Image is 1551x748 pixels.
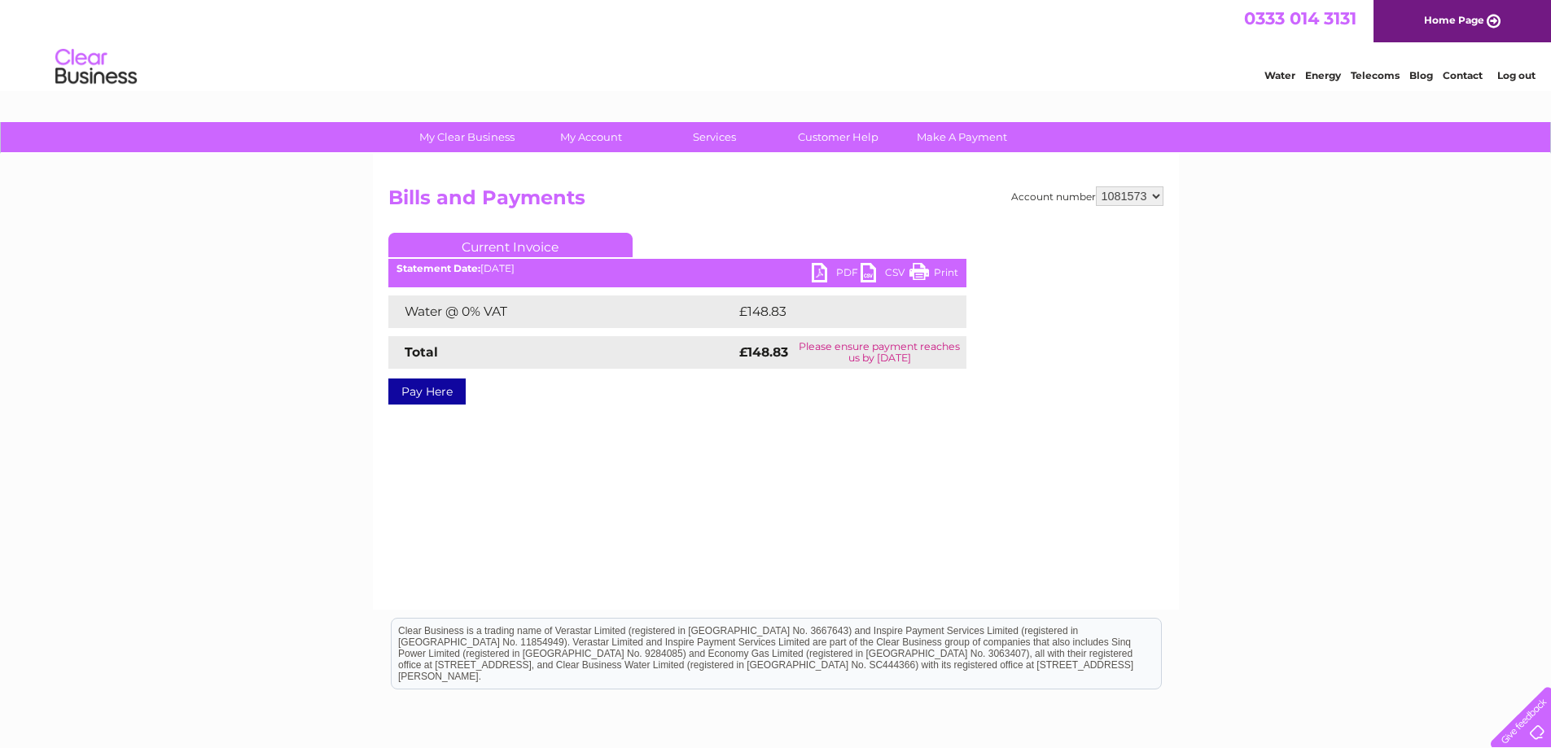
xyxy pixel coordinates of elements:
strong: Total [405,344,438,360]
td: Water @ 0% VAT [388,295,735,328]
img: logo.png [55,42,138,92]
a: 0333 014 3131 [1244,8,1356,28]
a: Make A Payment [895,122,1029,152]
div: Account number [1011,186,1163,206]
a: PDF [812,263,861,287]
a: Water [1264,69,1295,81]
td: £148.83 [735,295,937,328]
a: Pay Here [388,378,466,405]
b: Statement Date: [397,262,480,274]
a: Services [647,122,782,152]
h2: Bills and Payments [388,186,1163,217]
a: Blog [1409,69,1433,81]
a: Customer Help [771,122,905,152]
a: Energy [1305,69,1341,81]
a: Log out [1497,69,1536,81]
a: CSV [861,263,909,287]
a: My Account [524,122,658,152]
div: [DATE] [388,263,966,274]
strong: £148.83 [739,344,788,360]
a: Print [909,263,958,287]
div: Clear Business is a trading name of Verastar Limited (registered in [GEOGRAPHIC_DATA] No. 3667643... [392,9,1161,79]
td: Please ensure payment reaches us by [DATE] [793,336,966,369]
a: Current Invoice [388,233,633,257]
a: Telecoms [1351,69,1400,81]
a: Contact [1443,69,1483,81]
a: My Clear Business [400,122,534,152]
